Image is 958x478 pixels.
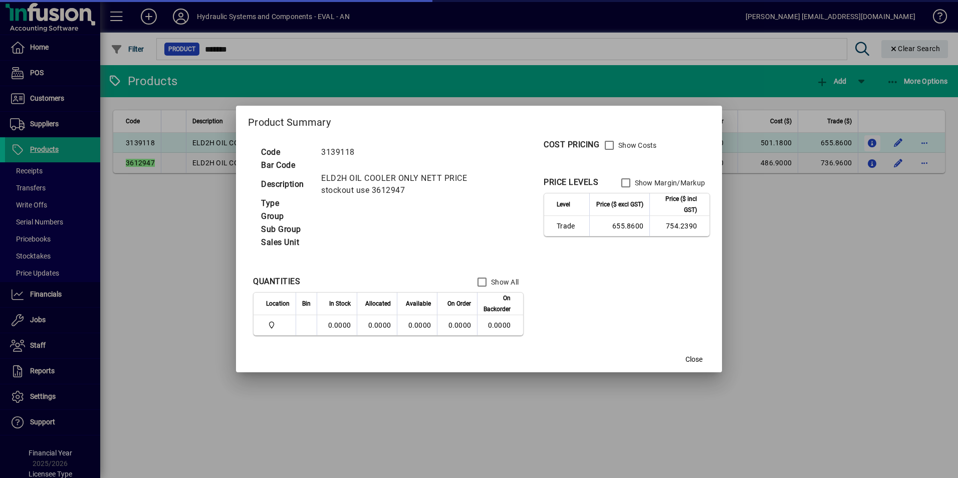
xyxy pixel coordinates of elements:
label: Show Costs [616,140,657,150]
span: Close [685,354,702,365]
td: Bar Code [256,159,316,172]
td: Type [256,197,316,210]
td: 3139118 [316,146,499,159]
span: In Stock [329,298,351,309]
span: On Order [447,298,471,309]
td: Code [256,146,316,159]
td: ELD2H OIL COOLER ONLY NETT PRICE stockout use 3612947 [316,172,499,197]
td: Group [256,210,316,223]
div: COST PRICING [544,139,599,151]
span: Price ($ excl GST) [596,199,643,210]
td: 655.8600 [589,216,649,236]
td: 0.0000 [397,315,437,335]
label: Show All [489,277,519,287]
span: Level [557,199,570,210]
span: On Backorder [484,293,511,315]
td: 754.2390 [649,216,709,236]
span: Price ($ incl GST) [656,193,697,215]
span: Available [406,298,431,309]
button: Close [678,350,710,368]
td: Sales Unit [256,236,316,249]
span: Location [266,298,290,309]
td: 0.0000 [357,315,397,335]
span: Bin [302,298,311,309]
td: 0.0000 [317,315,357,335]
h2: Product Summary [236,106,722,135]
span: Allocated [365,298,391,309]
label: Show Margin/Markup [633,178,705,188]
span: Trade [557,221,583,231]
td: Sub Group [256,223,316,236]
span: 0.0000 [448,321,471,329]
td: 0.0000 [477,315,523,335]
div: QUANTITIES [253,276,300,288]
td: Description [256,172,316,197]
div: PRICE LEVELS [544,176,598,188]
